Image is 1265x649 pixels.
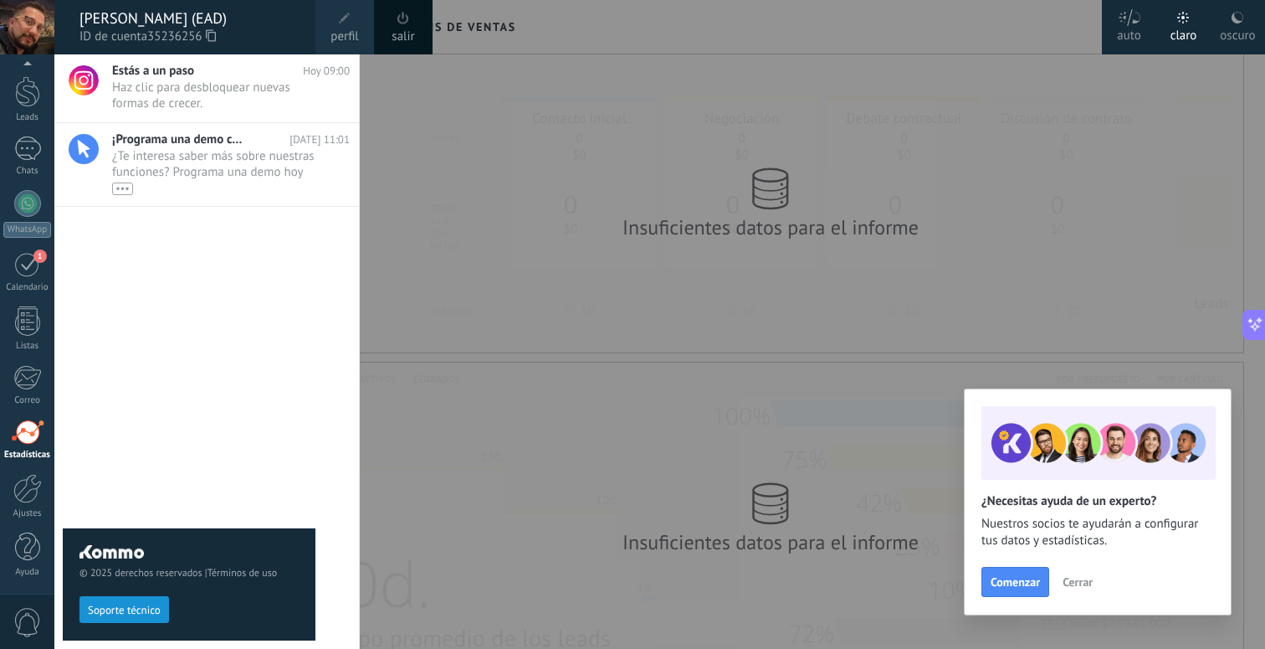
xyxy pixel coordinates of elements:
[79,9,299,28] div: [PERSON_NAME] (EAD)
[991,576,1040,588] span: Comenzar
[3,166,52,177] div: Chats
[147,28,216,46] span: 35236256
[1055,569,1100,595] button: Cerrar
[54,54,359,122] a: Estás a un paso Hoy 09:00 Haz clic para desbloquear nuevas formas de crecer.
[3,567,52,578] div: Ayuda
[303,63,350,79] span: Hoy 09:00
[3,508,52,519] div: Ajustes
[33,250,47,263] span: 1
[79,567,299,579] span: © 2025 derechos reservados |
[1220,11,1255,54] div: oscuro
[3,341,52,352] div: Listas
[54,123,359,206] a: ¡Programa una demo con un experto! [DATE] 11:01 ¿Te interesa saber más sobre nuestras funciones? ...
[79,28,299,46] span: ID de cuenta
[3,282,52,293] div: Calendario
[330,28,358,46] span: perfil
[1063,576,1093,588] span: Cerrar
[981,493,1214,509] h2: ¿Necesitas ayuda de un experto?
[3,450,52,461] div: Estadísticas
[207,567,277,579] a: Términos de uso
[79,603,169,616] a: Soporte técnico
[1117,11,1141,54] div: auto
[3,222,51,238] div: WhatsApp
[3,112,52,123] div: Leads
[88,605,161,616] span: Soporte técnico
[79,596,169,623] button: Soporte técnico
[3,395,52,406] div: Correo
[981,567,1049,597] button: Comenzar
[981,516,1214,549] span: Nuestros socios te ayudarán a configurar tus datos y estadísticas.
[1170,11,1197,54] div: claro
[289,131,350,147] span: [DATE] 11:01
[392,28,414,46] a: salir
